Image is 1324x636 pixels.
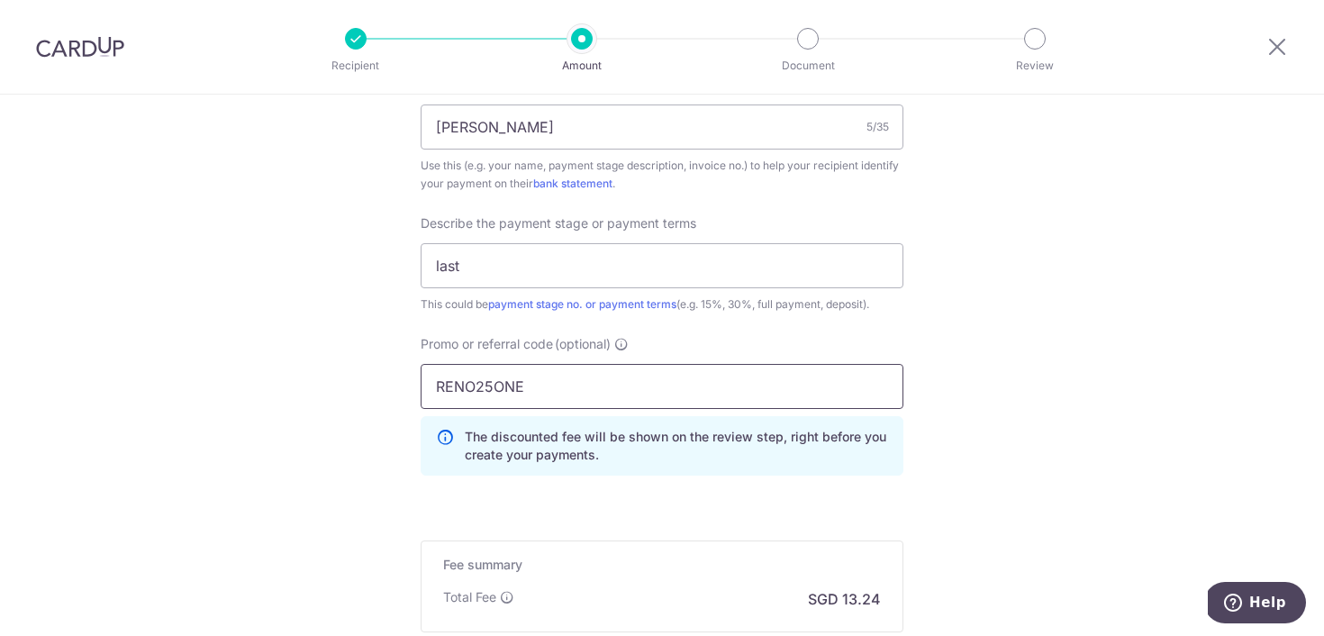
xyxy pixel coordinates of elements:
span: Describe the payment stage or payment terms [421,214,696,232]
div: 5/35 [866,118,889,136]
a: bank statement [533,177,612,190]
a: payment stage no. or payment terms [488,297,676,311]
div: Use this (e.g. your name, payment stage description, invoice no.) to help your recipient identify... [421,157,903,193]
p: Recipient [289,57,422,75]
p: Amount [515,57,648,75]
p: The discounted fee will be shown on the review step, right before you create your payments. [465,428,888,464]
span: Promo or referral code [421,335,553,353]
span: (optional) [555,335,611,353]
div: This could be (e.g. 15%, 30%, full payment, deposit). [421,295,903,313]
p: SGD 13.24 [808,588,881,610]
p: Review [968,57,1102,75]
h5: Fee summary [443,556,881,574]
iframe: Opens a widget where you can find more information [1208,582,1306,627]
p: Document [741,57,875,75]
img: CardUp [36,36,124,58]
p: Total Fee [443,588,496,606]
